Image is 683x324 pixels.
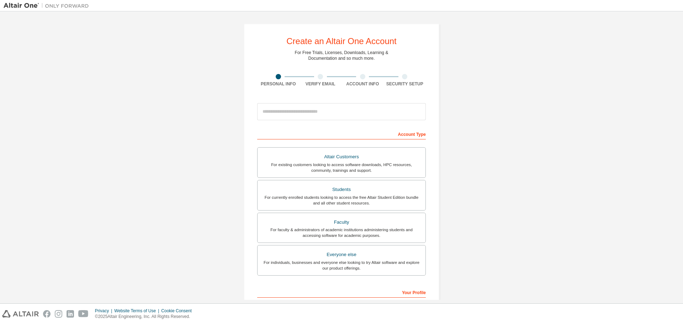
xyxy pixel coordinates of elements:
div: Account Type [257,128,426,139]
img: instagram.svg [55,310,62,318]
div: Everyone else [262,250,421,260]
img: facebook.svg [43,310,51,318]
div: For faculty & administrators of academic institutions administering students and accessing softwa... [262,227,421,238]
div: For existing customers looking to access software downloads, HPC resources, community, trainings ... [262,162,421,173]
div: For individuals, businesses and everyone else looking to try Altair software and explore our prod... [262,260,421,271]
div: Cookie Consent [161,308,196,314]
img: youtube.svg [78,310,89,318]
div: Privacy [95,308,114,314]
div: For Free Trials, Licenses, Downloads, Learning & Documentation and so much more. [295,50,388,61]
div: Faculty [262,217,421,227]
div: Security Setup [384,81,426,87]
div: Your Profile [257,286,426,298]
div: Account Info [341,81,384,87]
div: Create an Altair One Account [286,37,397,46]
div: Verify Email [300,81,342,87]
div: Website Terms of Use [114,308,161,314]
div: Students [262,185,421,195]
div: Altair Customers [262,152,421,162]
img: altair_logo.svg [2,310,39,318]
div: Personal Info [257,81,300,87]
img: Altair One [4,2,92,9]
div: For currently enrolled students looking to access the free Altair Student Edition bundle and all ... [262,195,421,206]
p: © 2025 Altair Engineering, Inc. All Rights Reserved. [95,314,196,320]
img: linkedin.svg [67,310,74,318]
